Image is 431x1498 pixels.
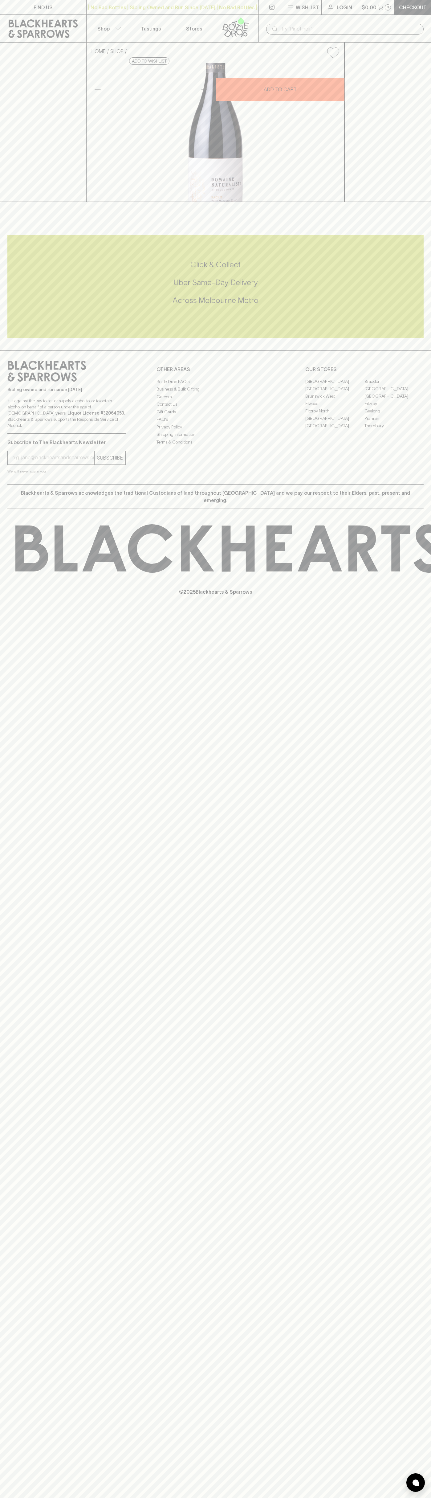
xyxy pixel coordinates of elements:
p: Shop [97,25,110,32]
input: Try "Pinot noir" [281,24,419,34]
a: Tastings [129,15,173,42]
h5: Click & Collect [7,260,424,270]
p: $0.00 [362,4,376,11]
p: Subscribe to The Blackhearts Newsletter [7,439,126,446]
p: Login [337,4,352,11]
a: Bottle Drop FAQ's [157,378,275,385]
p: We will never spam you [7,468,126,474]
a: Gift Cards [157,408,275,415]
strong: Liquor License #32064953 [67,411,124,415]
p: Sibling owned and run since [DATE] [7,387,126,393]
a: Elwood [305,400,364,407]
a: [GEOGRAPHIC_DATA] [364,385,424,393]
a: Fitzroy [364,400,424,407]
a: [GEOGRAPHIC_DATA] [305,415,364,422]
p: SUBSCRIBE [97,454,123,461]
div: Call to action block [7,235,424,338]
p: Wishlist [296,4,319,11]
a: [GEOGRAPHIC_DATA] [305,378,364,385]
img: 38987.png [87,63,344,202]
a: Braddon [364,378,424,385]
a: [GEOGRAPHIC_DATA] [305,422,364,430]
p: ADD TO CART [264,86,297,93]
a: HOME [91,48,106,54]
button: ADD TO CART [216,78,344,101]
button: Add to wishlist [129,57,169,65]
p: Checkout [399,4,427,11]
p: FIND US [34,4,53,11]
a: Shipping Information [157,431,275,438]
p: It is against the law to sell or supply alcohol to, or to obtain alcohol on behalf of a person un... [7,398,126,428]
h5: Across Melbourne Metro [7,295,424,305]
input: e.g. jane@blackheartsandsparrows.com.au [12,453,94,463]
img: bubble-icon [413,1480,419,1486]
h5: Uber Same-Day Delivery [7,277,424,288]
a: [GEOGRAPHIC_DATA] [305,385,364,393]
a: Stores [173,15,216,42]
p: OUR STORES [305,366,424,373]
a: Prahran [364,415,424,422]
button: SUBSCRIBE [95,451,125,465]
a: Terms & Conditions [157,438,275,446]
a: Brunswick West [305,393,364,400]
a: Business & Bulk Gifting [157,386,275,393]
a: Fitzroy North [305,407,364,415]
a: Careers [157,393,275,400]
a: FAQ's [157,416,275,423]
a: Contact Us [157,401,275,408]
button: Shop [87,15,130,42]
p: OTHER AREAS [157,366,275,373]
button: Add to wishlist [325,45,342,61]
a: [GEOGRAPHIC_DATA] [364,393,424,400]
a: Geelong [364,407,424,415]
a: SHOP [110,48,124,54]
p: 0 [387,6,389,9]
p: Stores [186,25,202,32]
p: Blackhearts & Sparrows acknowledges the traditional Custodians of land throughout [GEOGRAPHIC_DAT... [12,489,419,504]
a: Privacy Policy [157,423,275,431]
p: Tastings [141,25,161,32]
a: Thornbury [364,422,424,430]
